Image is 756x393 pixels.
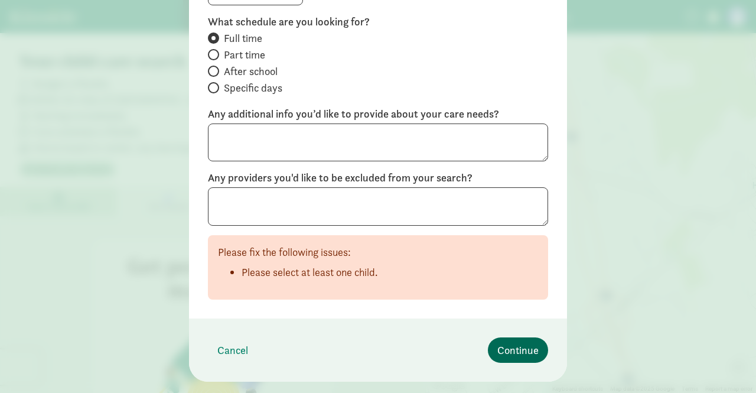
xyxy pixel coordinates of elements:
button: Cancel [208,337,258,363]
button: Continue [488,337,548,363]
p: Please fix the following issues: [218,245,538,259]
span: After school [224,64,278,79]
span: Part time [224,48,265,62]
span: Continue [497,342,539,358]
label: Any additional info you’d like to provide about your care needs? [208,107,548,121]
li: Please select at least one child. [242,264,538,280]
span: Full time [224,31,262,46]
label: What schedule are you looking for? [208,15,548,29]
span: Specific days [224,81,282,95]
span: Cancel [217,342,248,358]
label: Any providers you'd like to be excluded from your search? [208,171,548,185]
